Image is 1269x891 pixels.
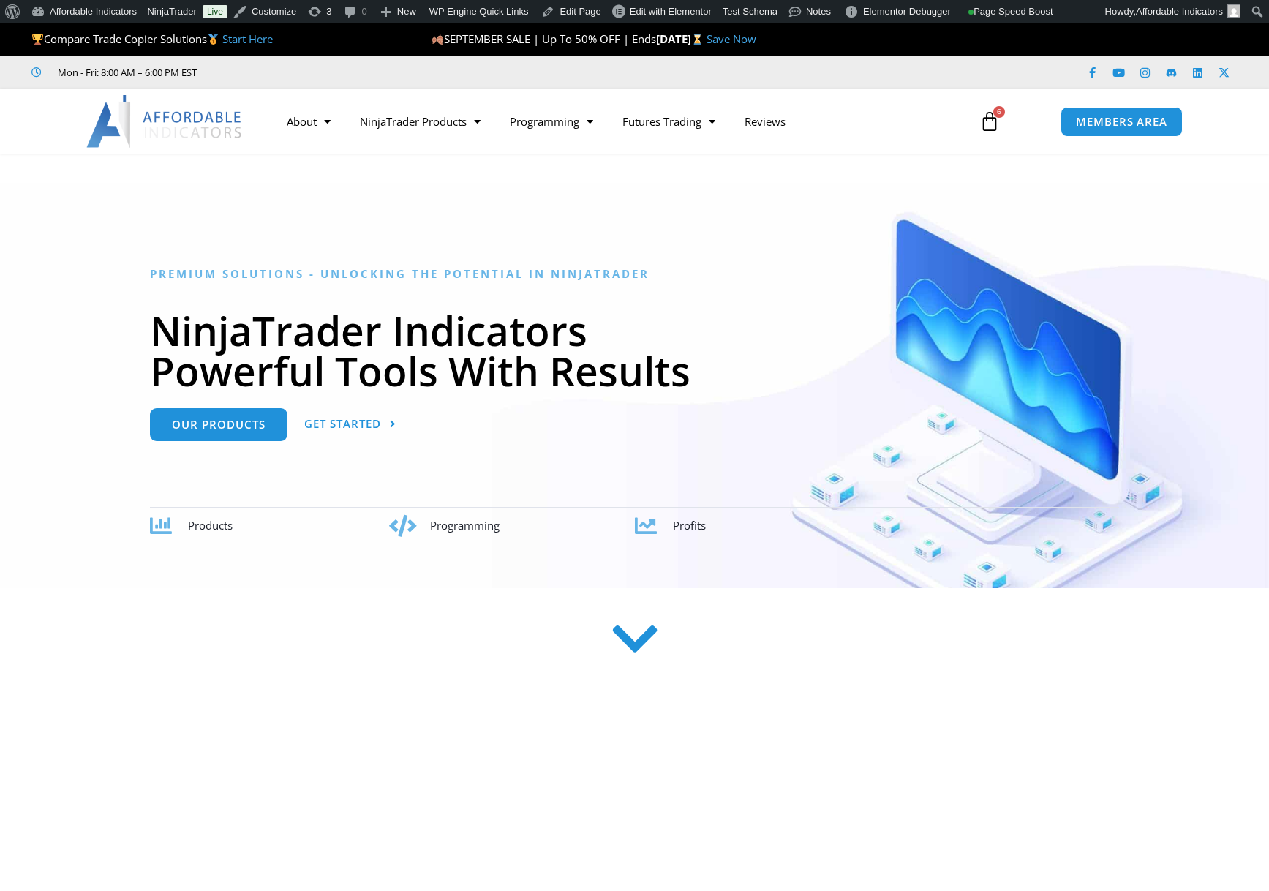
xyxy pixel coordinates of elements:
a: Live [203,5,227,18]
span: Programming [430,518,500,533]
span: Our Products [172,419,266,430]
span: Compare Trade Copier Solutions [31,31,273,46]
span: Edit with Elementor [630,6,712,17]
a: MEMBERS AREA [1061,107,1183,137]
span: Profits [673,518,706,533]
a: Save Now [707,31,756,46]
span: SEPTEMBER SALE | Up To 50% OFF | Ends [432,31,656,46]
span: Affordable Indicators [1136,6,1223,17]
img: ⌛ [692,34,703,45]
img: LogoAI | Affordable Indicators – NinjaTrader [86,95,244,148]
h1: NinjaTrader Indicators Powerful Tools With Results [150,310,1119,391]
a: Our Products [150,408,287,441]
a: Start Here [222,31,273,46]
nav: Menu [272,105,963,138]
img: 🥇 [208,34,219,45]
strong: [DATE] [656,31,707,46]
span: Mon - Fri: 8:00 AM – 6:00 PM EST [54,64,197,81]
a: NinjaTrader Products [345,105,495,138]
a: Futures Trading [608,105,730,138]
a: About [272,105,345,138]
iframe: Customer reviews powered by Trustpilot [217,65,437,80]
span: Get Started [304,418,381,429]
span: Products [188,518,233,533]
a: Programming [495,105,608,138]
a: 6 [957,100,1022,143]
span: 6 [993,106,1005,118]
span: MEMBERS AREA [1076,116,1167,127]
a: Get Started [304,408,396,441]
h6: Premium Solutions - Unlocking the Potential in NinjaTrader [150,267,1119,281]
a: Reviews [730,105,800,138]
img: 🍂 [432,34,443,45]
img: 🏆 [32,34,43,45]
